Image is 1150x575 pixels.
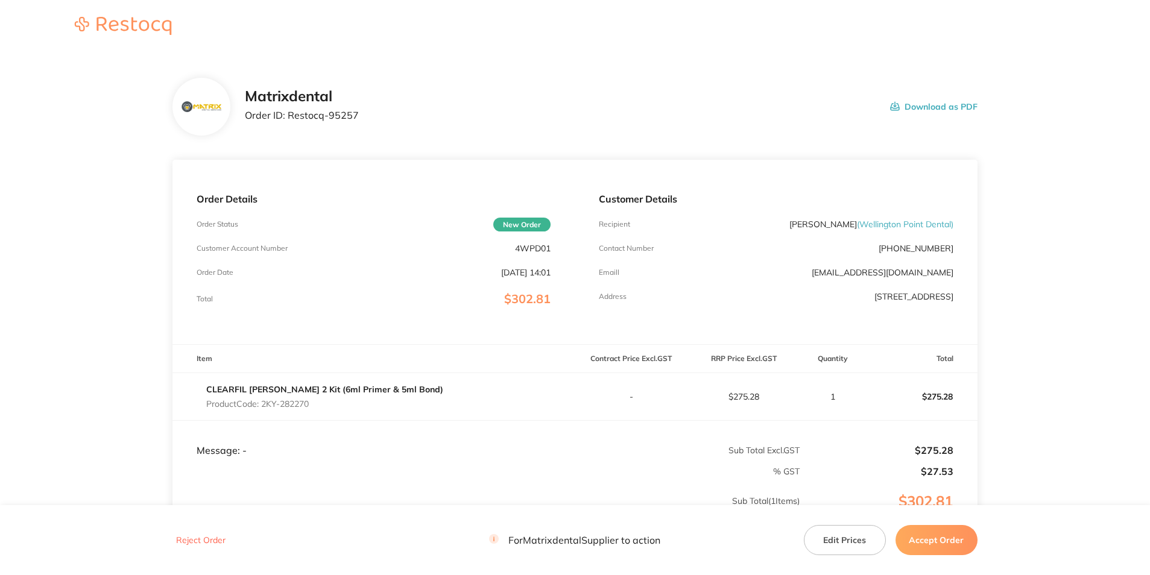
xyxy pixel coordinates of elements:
p: [PERSON_NAME] [789,219,953,229]
p: - [575,392,687,401]
p: 1 [801,392,864,401]
p: $27.53 [801,466,953,477]
p: Total [197,295,213,303]
p: Order Status [197,220,238,228]
p: Contact Number [599,244,654,253]
p: Order Date [197,268,233,277]
button: Reject Order [172,535,229,546]
span: New Order [493,218,551,231]
p: Customer Account Number [197,244,288,253]
h2: Matrixdental [245,88,359,105]
th: Contract Price Excl. GST [575,345,687,373]
p: Sub Total Excl. GST [575,445,800,455]
th: RRP Price Excl. GST [687,345,800,373]
p: Recipient [599,220,630,228]
p: $302.81 [801,493,977,534]
th: Quantity [800,345,865,373]
p: $275.28 [865,382,977,411]
p: Order ID: Restocq- 95257 [245,110,359,121]
td: Message: - [172,420,575,456]
img: c2YydnlvZQ [182,102,221,113]
th: Item [172,345,575,373]
p: $275.28 [688,392,800,401]
p: Product Code: 2KY-282270 [206,399,443,409]
p: Sub Total ( 1 Items) [173,496,800,530]
img: Restocq logo [63,17,183,35]
a: Restocq logo [63,17,183,37]
p: Address [599,292,627,301]
span: ( Wellington Point Dental ) [857,219,953,230]
button: Download as PDF [890,88,978,125]
p: 4WPD01 [515,244,551,253]
button: Accept Order [896,525,978,555]
a: CLEARFIL [PERSON_NAME] 2 Kit (6ml Primer & 5ml Bond) [206,384,443,395]
th: Total [865,345,978,373]
p: $275.28 [801,445,953,456]
p: For Matrixdental Supplier to action [489,535,660,546]
p: [PHONE_NUMBER] [879,244,953,253]
span: $302.81 [504,291,551,306]
p: Customer Details [599,193,953,204]
p: Order Details [197,193,551,204]
a: [EMAIL_ADDRESS][DOMAIN_NAME] [812,267,953,278]
p: Emaill [599,268,619,277]
button: Edit Prices [804,525,886,555]
p: % GST [173,467,800,476]
p: [STREET_ADDRESS] [874,292,953,301]
p: [DATE] 14:01 [501,268,551,277]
